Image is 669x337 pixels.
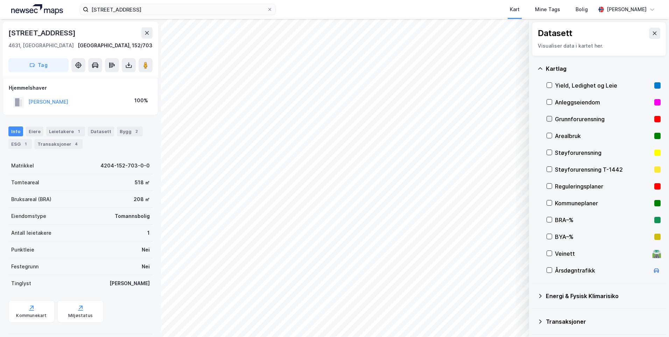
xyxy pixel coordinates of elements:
div: 518 ㎡ [135,178,150,187]
div: 208 ㎡ [134,195,150,204]
div: Festegrunn [11,262,38,271]
div: Tinglyst [11,279,31,288]
div: Leietakere [46,126,85,136]
div: Kart [510,5,520,14]
div: Transaksjoner [35,139,83,149]
div: Kartlag [546,64,661,73]
div: ESG [8,139,32,149]
div: Eiendomstype [11,212,46,220]
div: 🛣️ [652,249,661,258]
button: Tag [8,58,69,72]
div: Tomteareal [11,178,39,187]
div: Datasett [538,28,572,39]
div: Grunnforurensning [555,115,652,123]
div: [PERSON_NAME] [110,279,150,288]
div: Info [8,126,23,136]
div: Kommuneplaner [555,199,652,207]
div: Transaksjoner [546,317,661,326]
div: BYA–% [555,233,652,241]
div: Matrikkel [11,161,34,170]
div: Energi & Fysisk Klimarisiko [546,292,661,300]
div: Støyforurensning T-1442 [555,165,652,174]
input: Søk på adresse, matrikkel, gårdeiere, leietakere eller personer [89,4,267,15]
div: Reguleringsplaner [555,182,652,191]
div: 4631, [GEOGRAPHIC_DATA] [8,41,74,50]
div: [PERSON_NAME] [607,5,647,14]
div: Yield, Ledighet og Leie [555,81,652,90]
div: BRA–% [555,216,652,224]
div: [GEOGRAPHIC_DATA], 152/703 [78,41,153,50]
div: Nei [142,246,150,254]
div: Mine Tags [535,5,560,14]
div: Nei [142,262,150,271]
div: Bygg [117,126,143,136]
div: Datasett [88,126,114,136]
div: Miljøstatus [68,313,93,318]
iframe: Chat Widget [634,303,669,337]
div: 1 [147,229,150,237]
div: Visualiser data i kartet her. [538,42,660,50]
div: Anleggseiendom [555,98,652,106]
div: Punktleie [11,246,34,254]
div: 100% [134,96,148,105]
img: logo.a4113a55bc3d86da70a041830d287a7e.svg [11,4,63,15]
div: 1 [75,128,82,135]
div: Bolig [576,5,588,14]
div: [STREET_ADDRESS] [8,27,77,39]
div: Tomannsbolig [115,212,150,220]
div: Eiere [26,126,43,136]
div: 1 [22,140,29,147]
div: Støyforurensning [555,149,652,157]
div: Kommunekart [16,313,47,318]
div: 4204-152-703-0-0 [100,161,150,170]
div: Årsdøgntrafikk [555,266,649,275]
div: 4 [73,140,80,147]
div: Bruksareal (BRA) [11,195,51,204]
div: Arealbruk [555,132,652,140]
div: Antall leietakere [11,229,51,237]
div: Veinett [555,249,649,258]
div: 2 [133,128,140,135]
div: Hjemmelshaver [9,84,152,92]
